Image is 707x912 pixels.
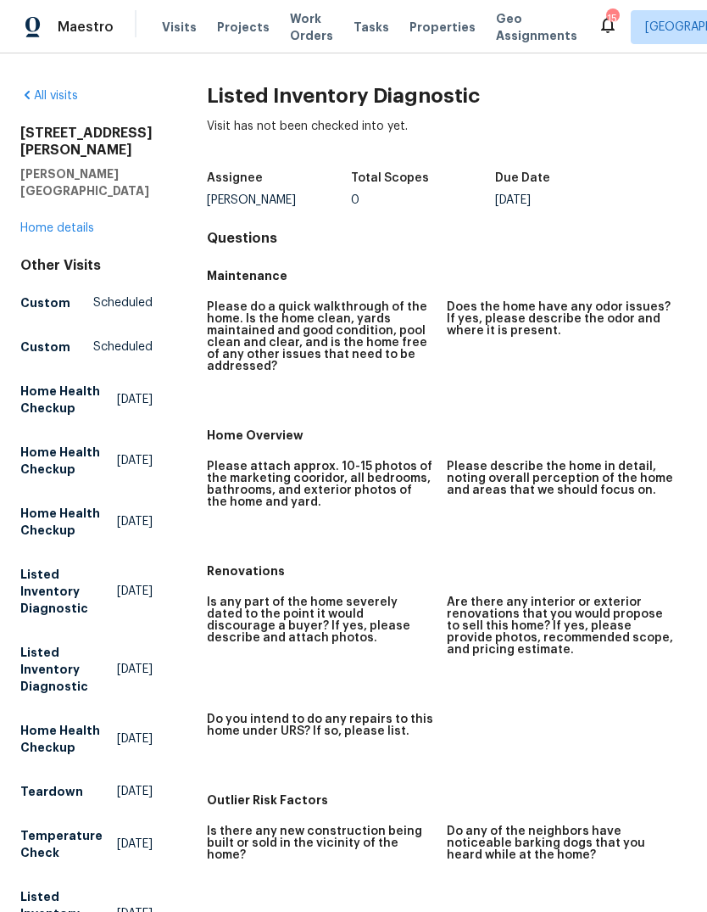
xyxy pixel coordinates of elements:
h5: Temperature Check [20,827,117,861]
h5: Maintenance [207,267,687,284]
a: Listed Inventory Diagnostic[DATE] [20,637,153,702]
h5: Listed Inventory Diagnostic [20,644,117,695]
h5: Is any part of the home severely dated to the point it would discourage a buyer? If yes, please d... [207,596,433,644]
h5: Home Health Checkup [20,505,117,539]
a: Home Health Checkup[DATE] [20,715,153,763]
span: Scheduled [93,339,153,355]
a: Home details [20,222,94,234]
span: [DATE] [117,513,153,530]
a: All visits [20,90,78,102]
span: Properties [409,19,476,36]
h5: Home Health Checkup [20,383,117,417]
h5: Please do a quick walkthrough of the home. Is the home clean, yards maintained and good condition... [207,301,433,372]
div: [PERSON_NAME] [207,194,351,206]
h5: Due Date [495,172,550,184]
a: Listed Inventory Diagnostic[DATE] [20,559,153,624]
div: 15 [606,10,618,27]
h5: Home Overview [207,427,687,444]
span: Maestro [58,19,114,36]
h5: [PERSON_NAME][GEOGRAPHIC_DATA] [20,165,153,199]
span: [DATE] [117,391,153,408]
h5: Outlier Risk Factors [207,792,687,808]
a: Teardown[DATE] [20,776,153,807]
span: [DATE] [117,452,153,469]
div: Visit has not been checked into yet. [207,118,687,162]
h5: Custom [20,339,70,355]
a: Home Health Checkup[DATE] [20,498,153,546]
span: Work Orders [290,10,333,44]
h5: Renovations [207,562,687,579]
span: [DATE] [117,783,153,800]
span: Visits [162,19,197,36]
div: 0 [351,194,495,206]
a: Home Health Checkup[DATE] [20,376,153,423]
a: CustomScheduled [20,332,153,362]
span: Projects [217,19,270,36]
span: Scheduled [93,294,153,311]
h5: Is there any new construction being built or sold in the vicinity of the home? [207,825,433,861]
div: Other Visits [20,257,153,274]
h5: Are there any interior or exterior renovations that you would propose to sell this home? If yes, ... [447,596,673,656]
h5: Total Scopes [351,172,429,184]
span: [DATE] [117,583,153,600]
h2: [STREET_ADDRESS][PERSON_NAME] [20,125,153,159]
h5: Do you intend to do any repairs to this home under URS? If so, please list. [207,713,433,737]
h4: Questions [207,230,687,247]
h5: Home Health Checkup [20,722,117,756]
a: CustomScheduled [20,288,153,318]
a: Temperature Check[DATE] [20,820,153,868]
span: Tasks [353,21,389,33]
span: [DATE] [117,836,153,853]
h5: Custom [20,294,70,311]
span: Geo Assignments [496,10,577,44]
h5: Do any of the neighbors have noticeable barking dogs that you heard while at the home? [447,825,673,861]
h5: Please describe the home in detail, noting overall perception of the home and areas that we shoul... [447,461,673,496]
h5: Listed Inventory Diagnostic [20,566,117,617]
h5: Does the home have any odor issues? If yes, please describe the odor and where it is present. [447,301,673,337]
span: [DATE] [117,661,153,678]
a: Home Health Checkup[DATE] [20,437,153,484]
h2: Listed Inventory Diagnostic [207,87,687,104]
h5: Assignee [207,172,263,184]
h5: Home Health Checkup [20,444,117,478]
h5: Teardown [20,783,83,800]
h5: Please attach approx. 10-15 photos of the marketing cooridor, all bedrooms, bathrooms, and exteri... [207,461,433,508]
span: [DATE] [117,730,153,747]
div: [DATE] [495,194,639,206]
